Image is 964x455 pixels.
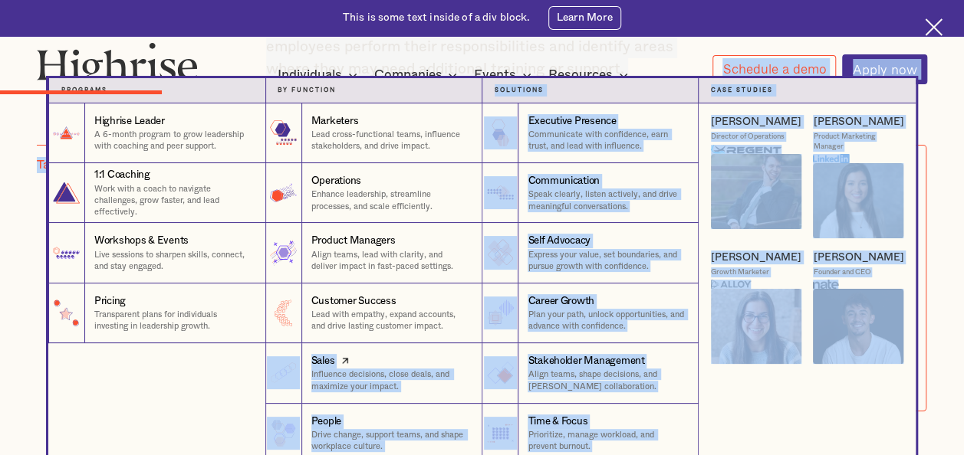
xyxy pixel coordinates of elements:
p: Lead cross-functional teams, influence stakeholders, and drive impact. [311,129,470,152]
a: [PERSON_NAME] [813,115,903,129]
p: Align teams, lead with clarity, and deliver impact in fast-paced settings. [311,249,470,273]
a: Learn More [548,6,621,29]
div: Self Advocacy [528,234,591,248]
a: [PERSON_NAME] [711,250,801,264]
div: This is some text inside of a div block. [343,11,531,25]
strong: by function [278,87,336,93]
div: Career Growth [528,294,594,309]
p: Live sessions to sharpen skills, connect, and stay engaged. [94,249,253,273]
div: Pricing [94,294,126,309]
div: People [311,414,341,429]
strong: Solutions [495,87,544,93]
p: Speak clearly, listen actively, and drive meaningful conversations. [528,188,686,212]
div: Resources [548,66,633,84]
a: [PERSON_NAME] [813,250,903,264]
div: Communication [528,174,600,188]
a: 1:1 CoachingWork with a coach to navigate challenges, grow faster, and lead effectively. [48,163,265,223]
a: Highrise LeaderA 6-month program to grow leadership with coaching and peer support. [48,103,265,163]
p: Communicate with confidence, earn trust, and lead with influence. [528,129,686,152]
p: Transparent plans for individuals investing in leadership growth. [94,309,253,332]
a: CommunicationSpeak clearly, listen actively, and drive meaningful conversations. [482,163,699,223]
a: Self AdvocacyExpress your value, set boundaries, and pursue growth with confidence. [482,223,699,283]
div: 1:1 Coaching [94,168,150,182]
div: Product Marketing Manager [813,132,903,151]
p: Lead with empathy, expand accounts, and drive lasting customer impact. [311,309,470,332]
img: Highrise logo [37,42,198,90]
strong: Programs [61,87,107,93]
a: PricingTransparent plans for individuals investing in leadership growth. [48,283,265,343]
div: Events [474,66,536,84]
p: Plan your path, unlock opportunities, and advance with confidence. [528,309,686,332]
a: Workshops & EventsLive sessions to sharpen skills, connect, and stay engaged. [48,223,265,283]
p: Drive change, support teams, and shape workplace culture. [311,429,470,453]
img: Cross icon [925,18,943,36]
a: Product ManagersAlign teams, lead with clarity, and deliver impact in fast-paced settings. [265,223,482,283]
div: Individuals [278,66,362,84]
a: Schedule a demo [712,55,837,84]
div: Companies [373,66,462,84]
div: Time & Focus [528,414,587,429]
p: Prioritize, manage workload, and prevent burnout. [528,429,686,453]
div: Events [474,66,516,84]
div: Founder and CEO [813,267,870,277]
div: Companies [373,66,442,84]
p: Enhance leadership, streamline processes, and scale efficiently. [311,188,470,212]
div: Sales [311,354,335,368]
div: Individuals [278,66,342,84]
strong: Case Studies [711,87,773,93]
div: Operations [311,174,361,188]
div: Highrise Leader [94,114,165,129]
div: Stakeholder Management [528,354,644,368]
a: Customer SuccessLead with empathy, expand accounts, and drive lasting customer impact. [265,283,482,343]
p: Influence decisions, close deals, and maximize your impact. [311,368,470,392]
a: OperationsEnhance leadership, streamline processes, and scale efficiently. [265,163,482,223]
div: Product Managers [311,234,396,248]
div: Director of Operations [711,132,785,142]
p: Align teams, shape decisions, and [PERSON_NAME] collaboration. [528,368,686,392]
div: Executive Presence [528,114,616,129]
a: Executive PresenceCommunicate with confidence, earn trust, and lead with influence. [482,103,699,163]
p: Express your value, set boundaries, and pursue growth with confidence. [528,249,686,273]
div: Resources [548,66,613,84]
a: MarketersLead cross-functional teams, influence stakeholders, and drive impact. [265,103,482,163]
div: Customer Success [311,294,396,309]
a: SalesInfluence decisions, close deals, and maximize your impact. [265,343,482,403]
div: Workshops & Events [94,234,189,248]
p: A 6-month program to grow leadership with coaching and peer support. [94,129,253,152]
a: [PERSON_NAME] [711,115,801,129]
div: Growth Marketer [711,267,769,277]
a: Career GrowthPlan your path, unlock opportunities, and advance with confidence. [482,283,699,343]
p: Work with a coach to navigate challenges, grow faster, and lead effectively. [94,183,253,218]
div: Marketers [311,114,359,129]
a: Stakeholder ManagementAlign teams, shape decisions, and [PERSON_NAME] collaboration. [482,343,699,403]
a: Apply now [842,54,927,84]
